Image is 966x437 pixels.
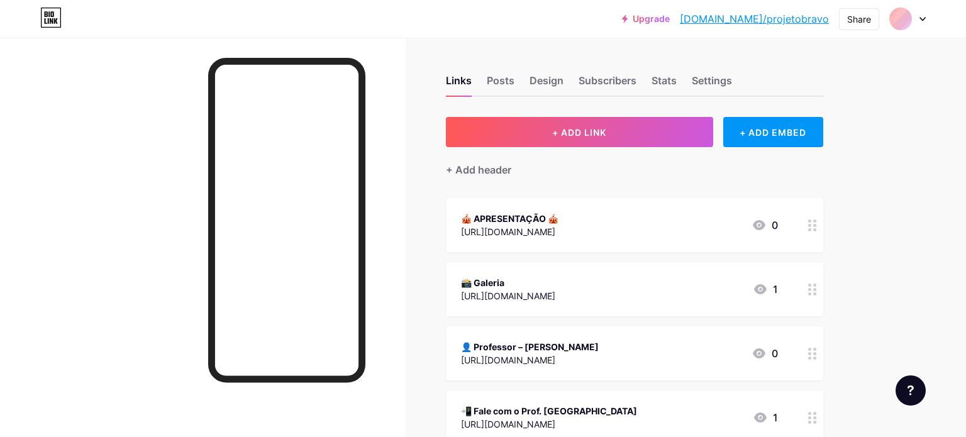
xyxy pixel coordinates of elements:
span: + ADD LINK [552,127,606,138]
div: 0 [752,346,778,361]
div: Share [847,13,871,26]
div: Links [446,73,472,96]
a: [DOMAIN_NAME]/projetobravo [680,11,829,26]
div: Settings [692,73,732,96]
div: 📲 Fale com o Prof. [GEOGRAPHIC_DATA] [461,404,637,418]
div: 1 [753,282,778,297]
div: 1 [753,410,778,425]
div: [URL][DOMAIN_NAME] [461,418,637,431]
a: Upgrade [622,14,670,24]
div: 🎪 APRESENTAÇÃO 🎪 [461,212,558,225]
div: [URL][DOMAIN_NAME] [461,353,599,367]
div: [URL][DOMAIN_NAME] [461,225,558,238]
div: Design [530,73,563,96]
div: 👤 Professor – [PERSON_NAME] [461,340,599,353]
button: + ADD LINK [446,117,713,147]
div: [URL][DOMAIN_NAME] [461,289,555,302]
div: + Add header [446,162,511,177]
div: Posts [487,73,514,96]
div: + ADD EMBED [723,117,823,147]
div: Stats [652,73,677,96]
div: Subscribers [579,73,636,96]
div: 📸 Galeria [461,276,555,289]
div: 0 [752,218,778,233]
